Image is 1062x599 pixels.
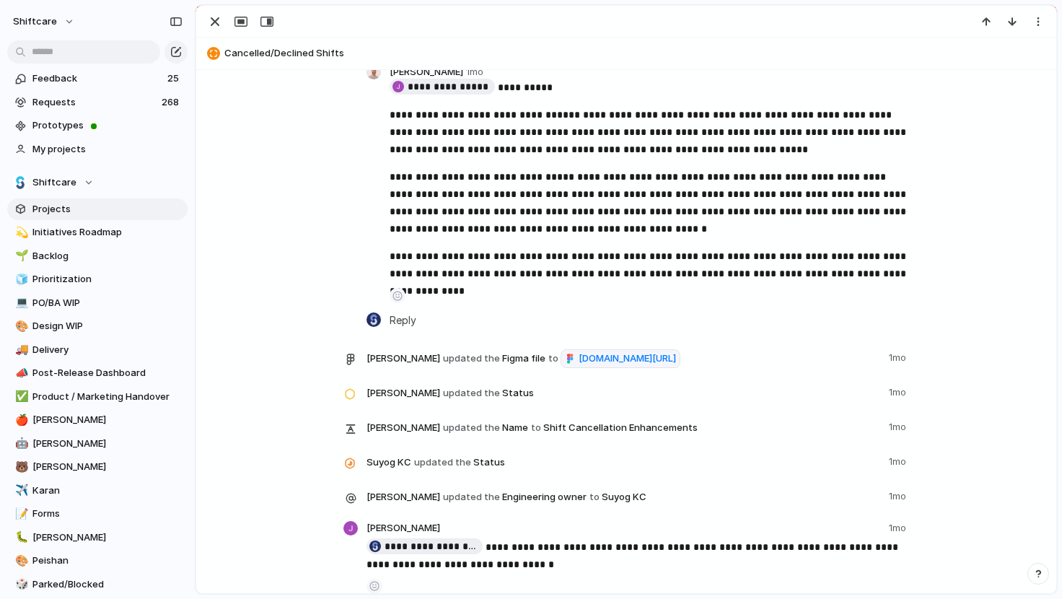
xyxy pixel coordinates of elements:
[367,382,880,403] span: Status
[13,530,27,545] button: 🐛
[32,296,183,310] span: PO/BA WIP
[13,319,27,333] button: 🎨
[32,202,183,217] span: Projects
[32,272,183,287] span: Prioritization
[32,225,183,240] span: Initiatives Roadmap
[15,576,25,593] div: 🎲
[7,339,188,361] div: 🚚Delivery
[7,245,188,267] a: 🌱Backlog
[7,222,188,243] a: 💫Initiatives Roadmap
[13,366,27,380] button: 📣
[7,92,188,113] a: Requests268
[7,456,188,478] a: 🐻[PERSON_NAME]
[32,71,163,86] span: Feedback
[7,574,188,595] div: 🎲Parked/Blocked
[32,460,183,474] span: [PERSON_NAME]
[390,65,463,79] span: [PERSON_NAME]
[414,455,471,470] span: updated the
[889,417,909,434] span: 1mo
[7,386,188,408] a: ✅Product / Marketing Handover
[32,507,183,521] span: Forms
[390,312,416,328] span: Reply
[889,382,909,400] span: 1mo
[13,390,27,404] button: ✅
[367,490,440,504] span: [PERSON_NAME]
[13,249,27,263] button: 🌱
[579,351,676,366] span: [DOMAIN_NAME][URL]
[15,459,25,476] div: 🐻
[32,319,183,333] span: Design WIP
[7,172,188,193] button: Shiftcare
[7,503,188,525] a: 📝Forms
[32,366,183,380] span: Post-Release Dashboard
[32,249,183,263] span: Backlog
[7,292,188,314] a: 💻PO/BA WIP
[443,386,500,401] span: updated the
[367,386,440,401] span: [PERSON_NAME]
[531,421,541,435] span: to
[889,521,909,535] span: 1mo
[15,553,25,569] div: 🎨
[7,550,188,572] div: 🎨Peishan
[32,95,157,110] span: Requests
[167,71,182,86] span: 25
[32,530,183,545] span: [PERSON_NAME]
[589,490,600,504] span: to
[15,224,25,241] div: 💫
[889,452,909,469] span: 1mo
[32,413,183,427] span: [PERSON_NAME]
[32,554,183,568] span: Peishan
[13,554,27,568] button: 🎨
[13,296,27,310] button: 💻
[7,68,188,89] a: Feedback25
[15,506,25,523] div: 📝
[367,455,411,470] span: Suyog KC
[15,271,25,288] div: 🧊
[7,409,188,431] a: 🍎[PERSON_NAME]
[367,348,880,368] span: Figma file
[32,437,183,451] span: [PERSON_NAME]
[602,490,646,504] span: Suyog KC
[7,268,188,290] a: 🧊Prioritization
[162,95,182,110] span: 268
[13,413,27,427] button: 🍎
[15,294,25,311] div: 💻
[13,507,27,521] button: 📝
[13,343,27,357] button: 🚚
[15,529,25,546] div: 🐛
[7,480,188,502] a: ✈️Karan
[13,272,27,287] button: 🧊
[32,343,183,357] span: Delivery
[15,388,25,405] div: ✅
[7,527,188,548] a: 🐛[PERSON_NAME]
[13,577,27,592] button: 🎲
[367,521,440,535] span: [PERSON_NAME]
[15,482,25,499] div: ✈️
[15,341,25,358] div: 🚚
[13,14,57,29] span: shiftcare
[13,484,27,498] button: ✈️
[7,115,188,136] a: Prototypes
[13,460,27,474] button: 🐻
[7,433,188,455] a: 🤖[PERSON_NAME]
[889,348,909,365] span: 1mo
[32,390,183,404] span: Product / Marketing Handover
[561,349,680,368] a: [DOMAIN_NAME][URL]
[367,421,440,435] span: [PERSON_NAME]
[7,362,188,384] a: 📣Post-Release Dashboard
[203,42,1050,65] button: Cancelled/Declined Shifts
[466,65,486,79] span: 1mo
[32,484,183,498] span: Karan
[13,225,27,240] button: 💫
